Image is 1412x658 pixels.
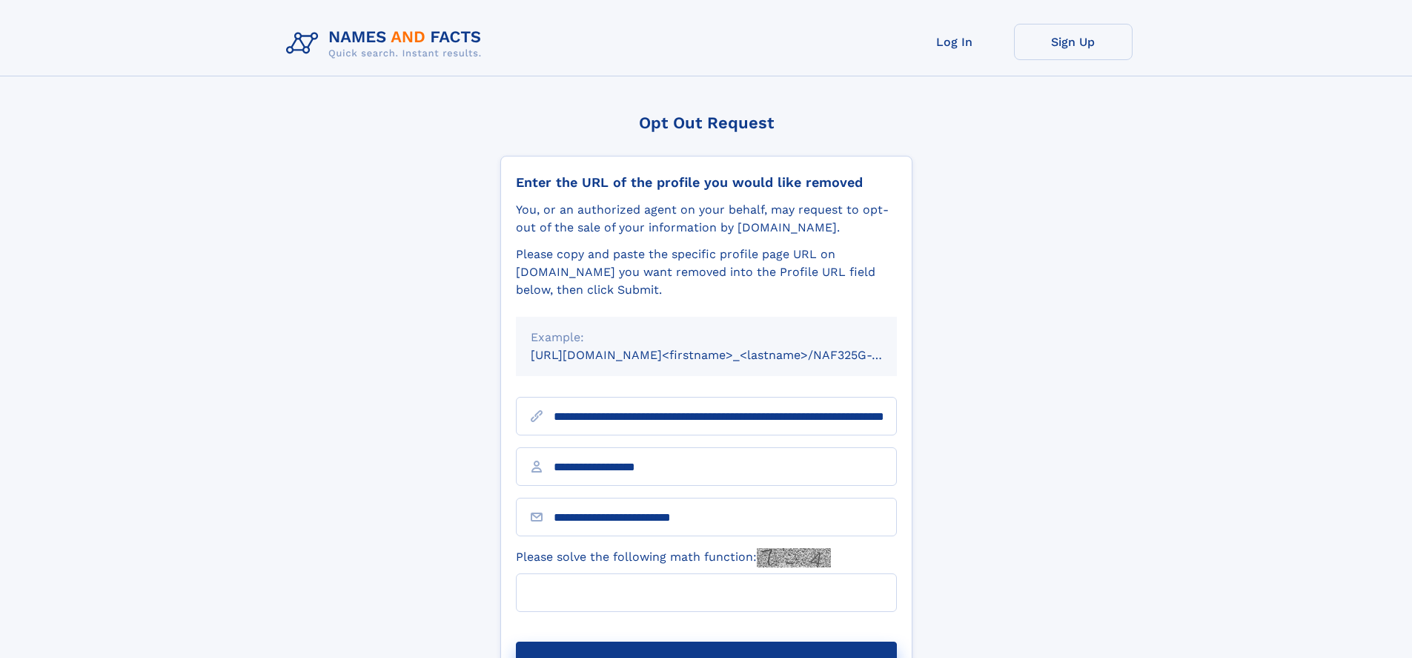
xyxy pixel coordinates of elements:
div: Enter the URL of the profile you would like removed [516,174,897,191]
div: You, or an authorized agent on your behalf, may request to opt-out of the sale of your informatio... [516,201,897,237]
div: Example: [531,329,882,346]
div: Opt Out Request [500,113,912,132]
a: Log In [895,24,1014,60]
a: Sign Up [1014,24,1133,60]
small: [URL][DOMAIN_NAME]<firstname>_<lastname>/NAF325G-xxxxxxxx [531,348,925,362]
label: Please solve the following math function: [516,548,831,567]
img: Logo Names and Facts [280,24,494,64]
div: Please copy and paste the specific profile page URL on [DOMAIN_NAME] you want removed into the Pr... [516,246,897,299]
